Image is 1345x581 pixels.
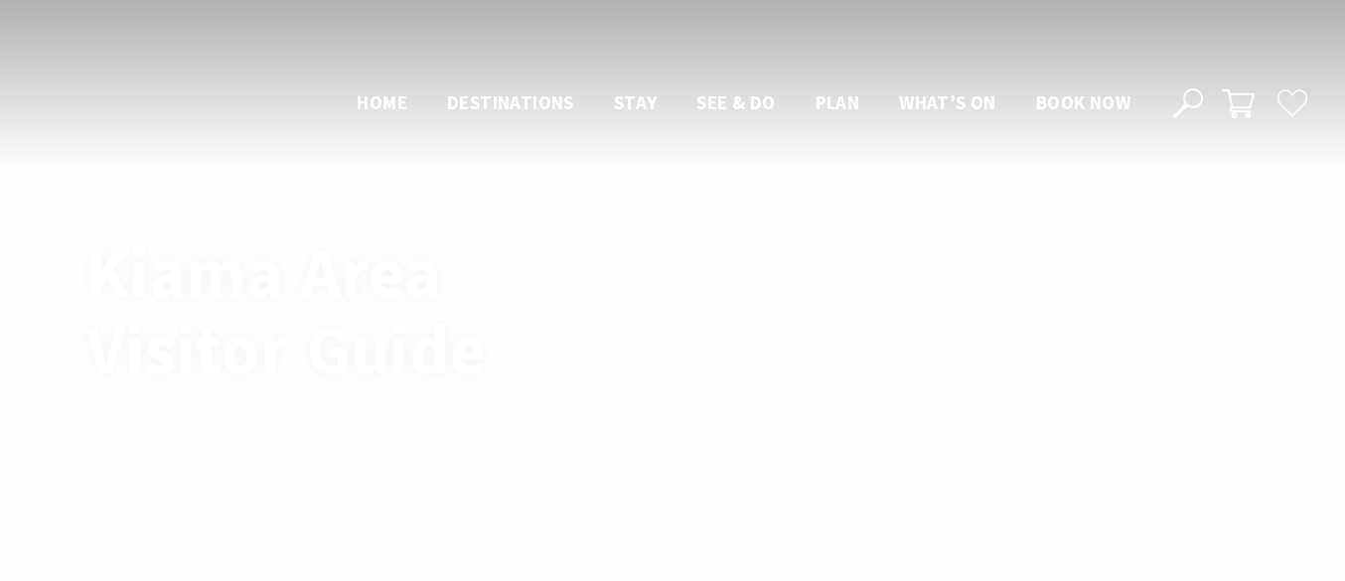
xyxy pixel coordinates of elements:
span: Plan [816,90,860,114]
h1: Kiama Area Visitor Guide [86,234,648,387]
span: Book now [1036,90,1130,114]
span: Destinations [447,90,574,114]
span: What’s On [899,90,996,114]
span: Home [357,90,407,114]
nav: Main Menu [337,87,1150,120]
span: See & Do [696,90,775,114]
span: Stay [614,90,658,114]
